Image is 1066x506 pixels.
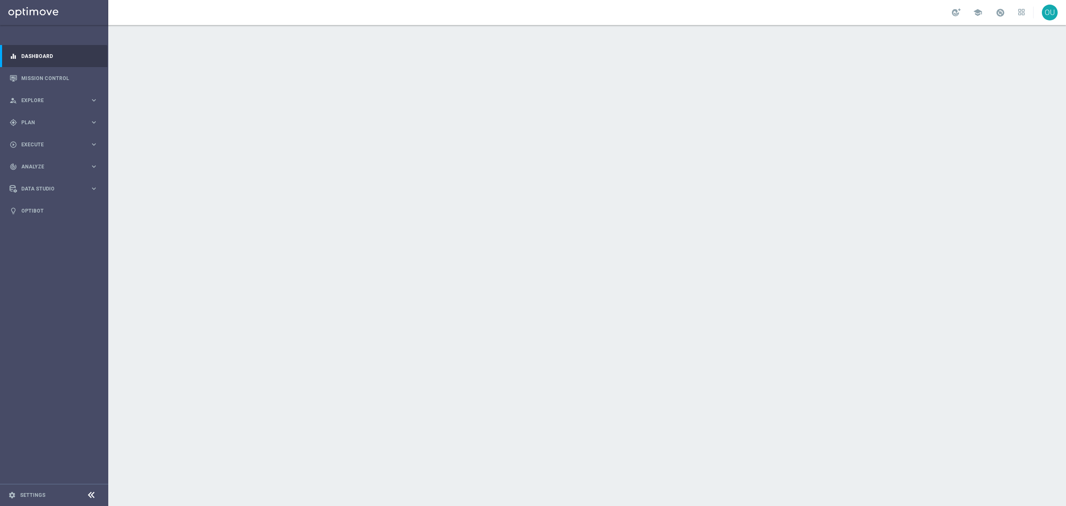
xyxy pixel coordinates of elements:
button: person_search Explore keyboard_arrow_right [9,97,98,104]
div: Execute [10,141,90,148]
span: Plan [21,120,90,125]
button: equalizer Dashboard [9,53,98,60]
div: Dashboard [10,45,98,67]
a: Optibot [21,200,98,222]
i: play_circle_outline [10,141,17,148]
a: Settings [20,493,45,498]
i: person_search [10,97,17,104]
button: Mission Control [9,75,98,82]
button: lightbulb Optibot [9,208,98,214]
div: Optibot [10,200,98,222]
span: school [973,8,982,17]
div: Data Studio [10,185,90,193]
i: gps_fixed [10,119,17,126]
button: gps_fixed Plan keyboard_arrow_right [9,119,98,126]
i: keyboard_arrow_right [90,140,98,148]
span: Explore [21,98,90,103]
button: Data Studio keyboard_arrow_right [9,185,98,192]
i: keyboard_arrow_right [90,163,98,170]
div: OU [1042,5,1058,20]
span: Analyze [21,164,90,169]
div: Plan [10,119,90,126]
i: keyboard_arrow_right [90,96,98,104]
a: Mission Control [21,67,98,89]
i: settings [8,491,16,499]
i: lightbulb [10,207,17,215]
span: Data Studio [21,186,90,191]
span: Execute [21,142,90,147]
div: Mission Control [10,67,98,89]
a: Dashboard [21,45,98,67]
i: equalizer [10,53,17,60]
div: Explore [10,97,90,104]
i: keyboard_arrow_right [90,185,98,193]
button: track_changes Analyze keyboard_arrow_right [9,163,98,170]
i: track_changes [10,163,17,170]
button: play_circle_outline Execute keyboard_arrow_right [9,141,98,148]
i: keyboard_arrow_right [90,118,98,126]
div: Analyze [10,163,90,170]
